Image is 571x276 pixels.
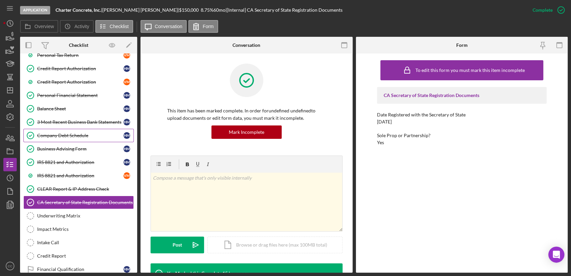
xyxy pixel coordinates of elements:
[23,222,134,236] a: Impact Metrics
[23,102,134,115] a: Balance SheetHM
[23,263,134,276] a: Financial QualificationHM
[69,42,88,48] div: Checklist
[37,186,133,192] div: CLEAR Report & IP Address Check
[377,119,392,124] div: [DATE]
[34,24,54,29] label: Overview
[23,89,134,102] a: Personal Financial StatementHM
[23,209,134,222] a: Underwriting Matrix
[37,93,123,98] div: Personal Financial Statement
[20,6,50,14] div: Application
[37,240,133,245] div: Intake Call
[56,7,101,13] b: Charter Concrete, Inc.
[123,105,130,112] div: H M
[173,237,182,253] div: Post
[415,68,525,73] div: To edit this form you must mark this item incomplete
[211,125,282,139] button: Mark Incomplete
[110,24,129,29] label: Checklist
[37,66,123,71] div: Credit Report Authorization
[23,182,134,196] a: CLEAR Report & IP Address Check
[3,259,17,273] button: CC
[222,271,249,276] time: 2025-09-10 00:45
[548,247,564,263] div: Open Intercom Messenger
[526,3,568,17] button: Complete
[232,42,260,48] div: Conversation
[37,119,123,125] div: 3 Most Recent Business Bank Statements
[23,115,134,129] a: 3 Most Recent Business Bank StatementsHM
[23,196,134,209] a: CA Secretary of State Registration Documents
[23,129,134,142] a: Company Debt ScheduleHM
[123,266,130,273] div: H M
[56,7,102,13] div: |
[102,7,179,13] div: [PERSON_NAME] [PERSON_NAME] |
[37,106,123,111] div: Balance Sheet
[213,7,225,13] div: 60 mo
[37,267,123,272] div: Financial Qualification
[123,146,130,152] div: H M
[23,156,134,169] a: IRS 8821 and AuthorizationHM
[8,264,12,268] text: CC
[20,20,58,33] button: Overview
[37,79,123,85] div: Credit Report Authorization
[37,146,123,152] div: Business Advising Form
[533,3,553,17] div: Complete
[188,20,218,33] button: Form
[123,65,130,72] div: H M
[456,42,467,48] div: Form
[225,7,343,13] div: | [Internal] CA Secretary of State Registration Documents
[37,173,123,178] div: IRS 8821 and Authorization
[123,172,130,179] div: V M
[384,93,540,98] div: CA Secretary of State Registration Documents
[23,169,134,182] a: IRS 8821 and AuthorizationVM
[95,20,133,33] button: Checklist
[377,112,547,117] div: Date Registered with the Secretary of State
[23,249,134,263] a: Credit Report
[23,142,134,156] a: Business Advising FormHM
[151,237,204,253] button: Post
[179,7,199,13] span: $150,000
[37,160,123,165] div: IRS 8821 and Authorization
[74,24,89,29] label: Activity
[123,119,130,125] div: H M
[37,253,133,259] div: Credit Report
[201,7,213,13] div: 8.75 %
[123,92,130,99] div: H M
[377,140,384,145] div: Yes
[229,125,264,139] div: Mark Incomplete
[155,24,183,29] label: Conversation
[123,159,130,166] div: H M
[167,271,221,276] div: You Marked this Complete
[37,53,123,58] div: Personal Tax Return
[167,107,326,122] p: This item has been marked complete. In order for undefined undefined to upload documents or edit ...
[37,226,133,232] div: Impact Metrics
[23,236,134,249] a: Intake Call
[140,20,187,33] button: Conversation
[23,75,134,89] a: Credit Report AuthorizationVM
[203,24,214,29] label: Form
[37,213,133,218] div: Underwriting Matrix
[123,52,130,59] div: V M
[123,132,130,139] div: H M
[37,133,123,138] div: Company Debt Schedule
[60,20,93,33] button: Activity
[23,62,134,75] a: Credit Report AuthorizationHM
[377,133,547,138] div: Sole Prop or Partnership?
[123,79,130,85] div: V M
[37,200,133,205] div: CA Secretary of State Registration Documents
[23,49,134,62] a: Personal Tax ReturnVM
